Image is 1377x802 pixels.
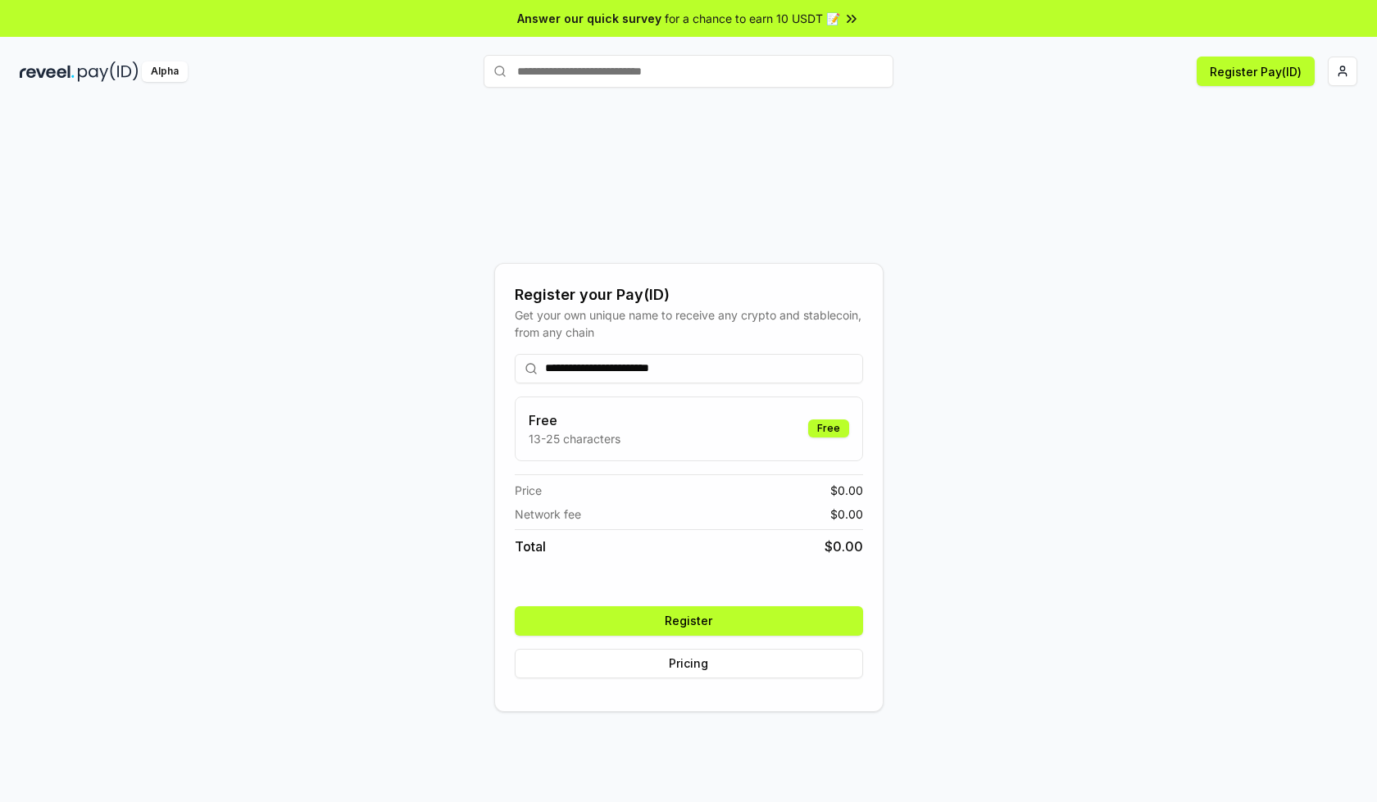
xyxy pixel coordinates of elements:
div: Free [808,419,849,437]
p: 13-25 characters [529,430,620,447]
button: Register [515,606,863,636]
button: Pricing [515,649,863,678]
div: Alpha [142,61,188,82]
div: Register your Pay(ID) [515,283,863,306]
span: for a chance to earn 10 USDT 📝 [665,10,840,27]
button: Register Pay(ID) [1197,57,1315,86]
span: Network fee [515,505,581,523]
span: $ 0.00 [830,482,863,499]
img: reveel_dark [20,61,75,82]
h3: Free [529,410,620,430]
span: $ 0.00 [830,505,863,523]
span: Total [515,537,546,556]
span: $ 0.00 [825,537,863,556]
div: Get your own unique name to receive any crypto and stablecoin, from any chain [515,306,863,341]
span: Price [515,482,542,499]
img: pay_id [78,61,139,82]
span: Answer our quick survey [517,10,661,27]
